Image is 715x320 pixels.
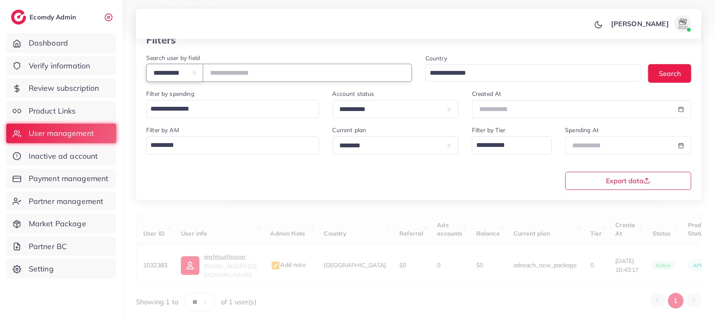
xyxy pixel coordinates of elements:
[472,89,502,98] label: Created At
[426,64,641,81] div: Search for option
[6,169,116,188] a: Payment management
[333,89,374,98] label: Account status
[472,126,505,134] label: Filter by Tier
[6,79,116,98] a: Review subscription
[146,54,200,62] label: Search user by field
[29,128,94,139] span: User management
[427,67,630,80] input: Search for option
[146,126,179,134] label: Filter by AM
[6,124,116,143] a: User management
[473,138,540,152] input: Search for option
[29,83,99,94] span: Review subscription
[29,218,86,229] span: Market Package
[30,13,78,21] h2: Ecomdy Admin
[146,34,176,46] h3: Filters
[606,177,650,184] span: Export data
[29,196,104,207] span: Partner management
[648,64,691,82] button: Search
[6,101,116,121] a: Product Links
[11,10,78,24] a: logoEcomdy Admin
[29,173,109,184] span: Payment management
[29,106,76,117] span: Product Links
[6,56,116,76] a: Verify information
[29,60,90,71] span: Verify information
[674,15,691,32] img: avatar
[29,38,68,49] span: Dashboard
[29,151,98,162] span: Inactive ad account
[6,192,116,211] a: Partner management
[11,10,26,24] img: logo
[6,33,116,53] a: Dashboard
[147,102,308,116] input: Search for option
[6,237,116,256] a: Partner BC
[6,259,116,279] a: Setting
[6,214,116,233] a: Market Package
[6,146,116,166] a: Inactive ad account
[147,138,308,152] input: Search for option
[333,126,366,134] label: Current plan
[29,241,67,252] span: Partner BC
[565,126,599,134] label: Spending At
[606,15,695,32] a: [PERSON_NAME]avatar
[29,263,54,274] span: Setting
[565,172,692,190] button: Export data
[426,54,447,62] label: Country
[146,89,194,98] label: Filter by spending
[611,19,669,29] p: [PERSON_NAME]
[146,100,319,118] div: Search for option
[146,136,319,155] div: Search for option
[472,136,551,155] div: Search for option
